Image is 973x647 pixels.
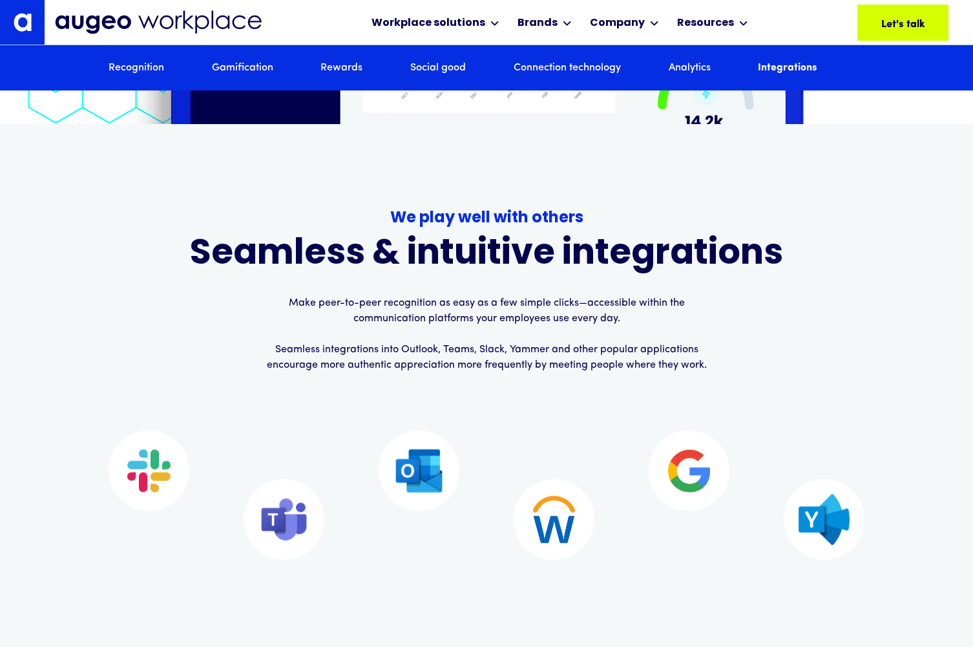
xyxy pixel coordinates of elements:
[190,207,783,230] div: We play well with others
[55,10,262,34] img: Augeo Workplace business unit full logo in mignight blue.
[109,61,164,75] a: Recognition
[320,61,362,75] a: Rewards
[212,61,273,75] a: Gamification
[669,61,711,75] a: Analytics
[518,16,558,31] div: Brands
[677,16,734,31] div: Resources
[758,61,817,75] a: Integrations
[514,61,621,75] a: Connection technology
[14,13,32,31] img: Augeo's "a" monogram decorative logo in white.
[857,5,948,41] a: Let's talk
[371,16,485,31] div: Workplace solutions
[590,16,645,31] div: Company
[410,61,466,75] a: Social good
[190,236,783,274] h3: Seamless & intuitive integrations
[264,295,709,372] p: Make peer-to-peer recognition as easy as a few simple clicks—accessible within the communication ...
